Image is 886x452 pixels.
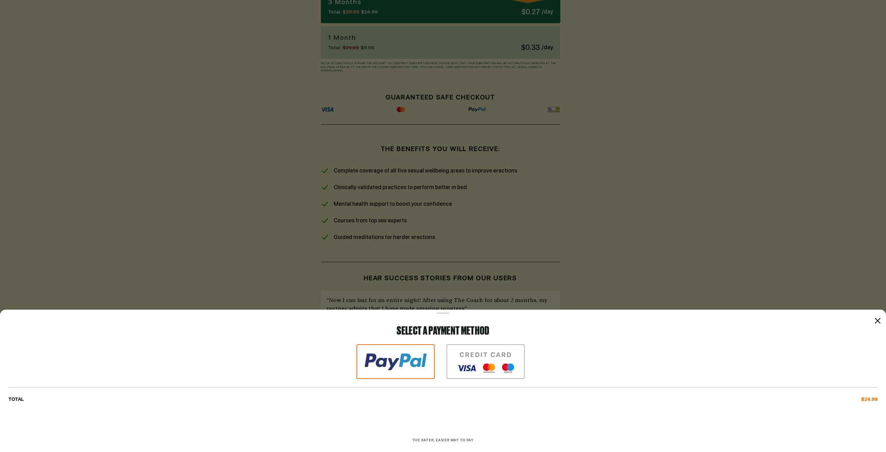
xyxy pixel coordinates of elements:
span: TOTAL [8,396,24,403]
span: The safer, easier way to pay [412,438,474,442]
span: $24.99 [861,396,878,403]
img: icon [446,344,525,379]
p: Select a payment method [8,325,878,336]
img: icon [356,344,435,379]
iframe: PayPal-paypal [322,411,564,430]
